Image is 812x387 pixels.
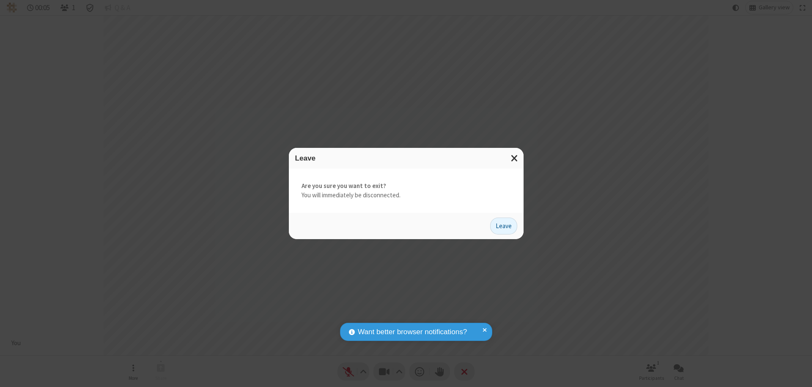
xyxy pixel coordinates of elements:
span: Want better browser notifications? [358,327,467,338]
strong: Are you sure you want to exit? [302,181,511,191]
div: You will immediately be disconnected. [289,169,524,213]
button: Close modal [506,148,524,169]
h3: Leave [295,154,517,162]
button: Leave [490,218,517,234]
